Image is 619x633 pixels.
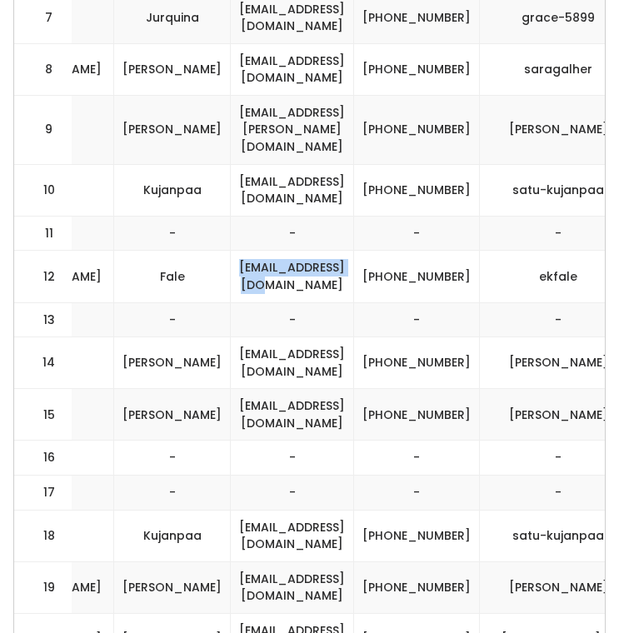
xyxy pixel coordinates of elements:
td: [PERSON_NAME] [114,561,231,613]
td: Kujanpaa [114,510,231,561]
td: 13 [14,302,72,337]
td: [PERSON_NAME] [114,337,231,389]
td: - [114,441,231,476]
td: - [231,216,354,251]
td: [PHONE_NUMBER] [354,337,480,389]
td: [PHONE_NUMBER] [354,251,480,302]
td: [PERSON_NAME] [114,95,231,164]
td: [EMAIL_ADDRESS][DOMAIN_NAME] [231,164,354,216]
td: 9 [14,95,72,164]
td: [PHONE_NUMBER] [354,510,480,561]
td: Fale [114,251,231,302]
td: - [114,475,231,510]
td: [EMAIL_ADDRESS][DOMAIN_NAME] [231,510,354,561]
td: [EMAIL_ADDRESS][DOMAIN_NAME] [231,43,354,95]
td: 17 [14,475,72,510]
td: - [114,216,231,251]
td: [PERSON_NAME] [114,43,231,95]
td: 12 [14,251,72,302]
td: [EMAIL_ADDRESS][PERSON_NAME][DOMAIN_NAME] [231,95,354,164]
td: 8 [14,43,72,95]
td: [PHONE_NUMBER] [354,389,480,441]
td: 14 [14,337,72,389]
td: [EMAIL_ADDRESS][DOMAIN_NAME] [231,389,354,441]
td: 18 [14,510,72,561]
td: Kujanpaa [114,164,231,216]
td: [EMAIL_ADDRESS][DOMAIN_NAME] [231,561,354,613]
td: - [231,441,354,476]
td: - [114,302,231,337]
td: 10 [14,164,72,216]
td: - [354,441,480,476]
td: 19 [14,561,72,613]
td: - [354,475,480,510]
td: 11 [14,216,72,251]
td: [PHONE_NUMBER] [354,164,480,216]
td: - [231,475,354,510]
td: [PHONE_NUMBER] [354,561,480,613]
td: - [231,302,354,337]
td: - [354,216,480,251]
td: [PHONE_NUMBER] [354,95,480,164]
td: [PERSON_NAME] [114,389,231,441]
td: 15 [14,389,72,441]
td: [PHONE_NUMBER] [354,43,480,95]
td: 16 [14,441,72,476]
td: - [354,302,480,337]
td: [EMAIL_ADDRESS][DOMAIN_NAME] [231,337,354,389]
td: [EMAIL_ADDRESS][DOMAIN_NAME] [231,251,354,302]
